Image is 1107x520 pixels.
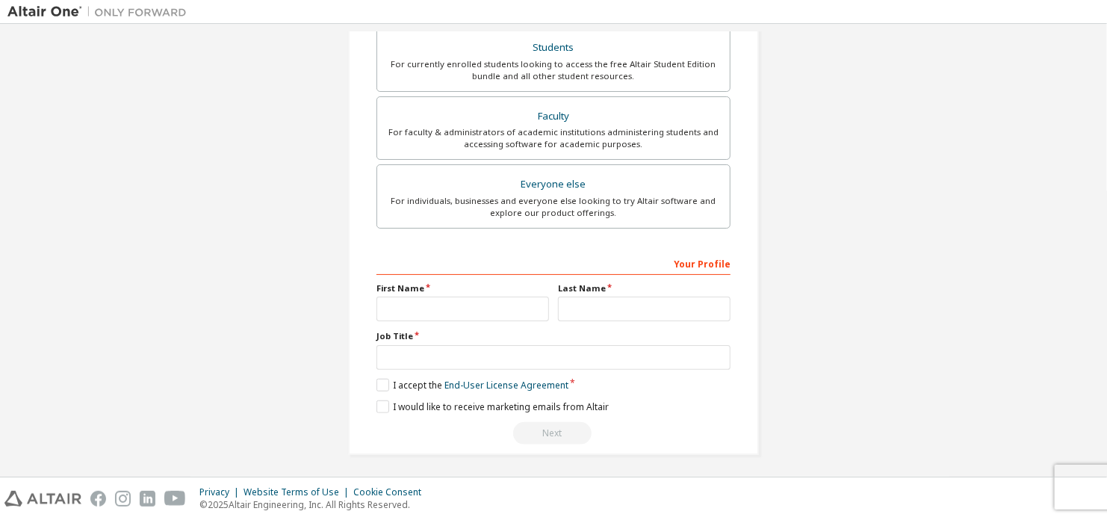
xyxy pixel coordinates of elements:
label: I would like to receive marketing emails from Altair [376,400,609,413]
div: Email already exists [376,422,731,445]
img: facebook.svg [90,491,106,507]
div: Students [386,37,721,58]
div: For faculty & administrators of academic institutions administering students and accessing softwa... [386,126,721,150]
img: linkedin.svg [140,491,155,507]
img: instagram.svg [115,491,131,507]
div: Everyone else [386,174,721,195]
a: End-User License Agreement [444,379,568,391]
label: First Name [376,282,549,294]
p: © 2025 Altair Engineering, Inc. All Rights Reserved. [199,498,430,511]
img: youtube.svg [164,491,186,507]
div: Faculty [386,106,721,127]
label: I accept the [376,379,568,391]
img: altair_logo.svg [4,491,81,507]
div: For currently enrolled students looking to access the free Altair Student Edition bundle and all ... [386,58,721,82]
div: Your Profile [376,251,731,275]
div: Website Terms of Use [244,486,353,498]
div: For individuals, businesses and everyone else looking to try Altair software and explore our prod... [386,195,721,219]
label: Job Title [376,330,731,342]
img: Altair One [7,4,194,19]
div: Privacy [199,486,244,498]
label: Last Name [558,282,731,294]
div: Cookie Consent [353,486,430,498]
